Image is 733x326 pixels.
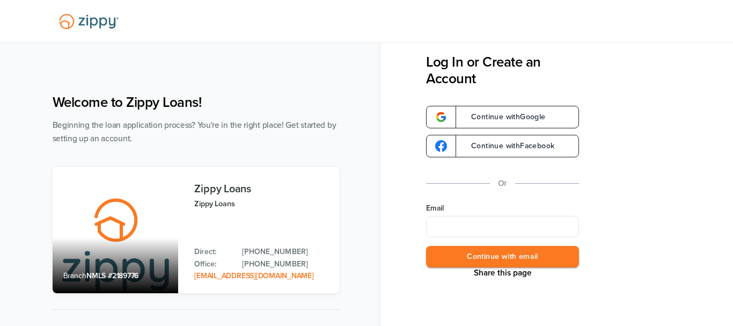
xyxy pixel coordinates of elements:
[194,198,328,210] p: Zippy Loans
[460,113,546,121] span: Continue with Google
[194,271,313,280] a: Email Address: zippyguide@zippymh.com
[194,258,231,270] p: Office:
[435,140,447,152] img: google-logo
[426,54,579,87] h3: Log In or Create an Account
[194,246,231,258] p: Direct:
[53,9,125,34] img: Lender Logo
[86,271,138,280] span: NMLS #2189776
[471,267,535,278] button: Share This Page
[53,120,336,143] span: Beginning the loan application process? You're in the right place! Get started by setting up an a...
[242,246,328,258] a: Direct Phone: 512-975-2947
[194,183,328,195] h3: Zippy Loans
[426,246,579,268] button: Continue with email
[426,203,579,214] label: Email
[426,135,579,157] a: google-logoContinue withFacebook
[63,271,87,280] span: Branch
[426,106,579,128] a: google-logoContinue withGoogle
[426,216,579,237] input: Email Address
[242,258,328,270] a: Office Phone: 512-975-2947
[53,94,339,111] h1: Welcome to Zippy Loans!
[499,177,507,190] p: Or
[460,142,554,150] span: Continue with Facebook
[435,111,447,123] img: google-logo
